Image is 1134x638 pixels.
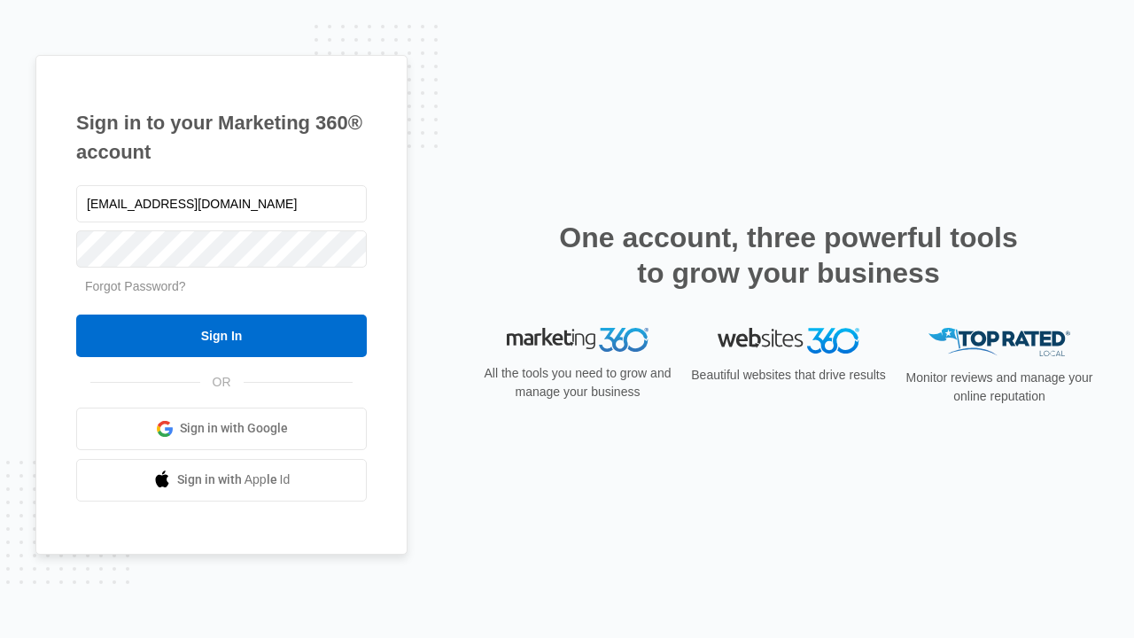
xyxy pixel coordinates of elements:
[76,459,367,502] a: Sign in with Apple Id
[177,471,291,489] span: Sign in with Apple Id
[900,369,1099,406] p: Monitor reviews and manage your online reputation
[928,328,1070,357] img: Top Rated Local
[554,220,1023,291] h2: One account, three powerful tools to grow your business
[85,279,186,293] a: Forgot Password?
[689,366,888,385] p: Beautiful websites that drive results
[76,315,367,357] input: Sign In
[76,408,367,450] a: Sign in with Google
[76,108,367,167] h1: Sign in to your Marketing 360® account
[76,185,367,222] input: Email
[180,419,288,438] span: Sign in with Google
[478,364,677,401] p: All the tools you need to grow and manage your business
[718,328,859,354] img: Websites 360
[507,328,649,353] img: Marketing 360
[200,373,244,392] span: OR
